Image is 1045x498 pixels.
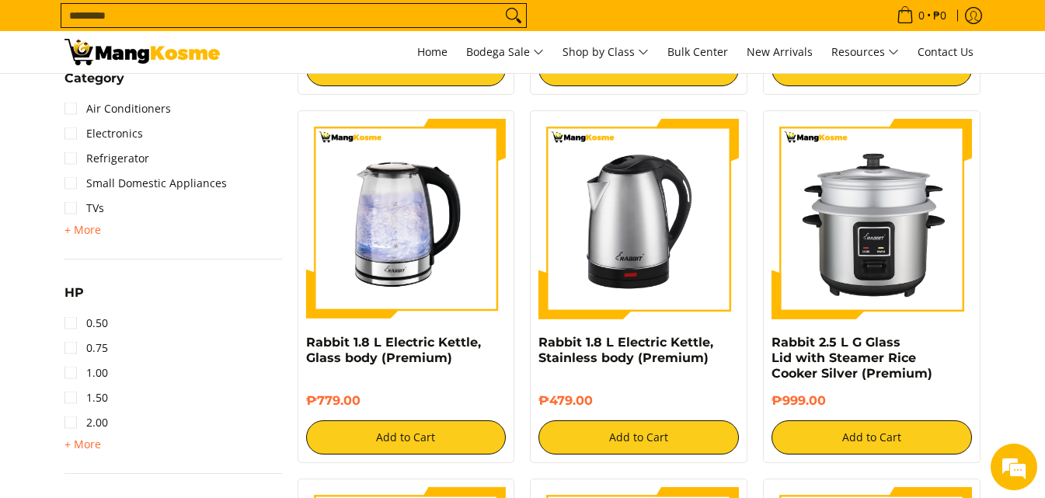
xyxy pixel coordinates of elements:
img: Rabbit 1.8 L Electric Kettle, Glass body (Premium) [306,119,507,319]
span: Resources [831,43,899,62]
span: Shop by Class [563,43,649,62]
a: Contact Us [910,31,981,73]
span: Category [64,72,124,85]
h6: ₱779.00 [306,393,507,409]
a: Resources [824,31,907,73]
img: Premium Deals: Best Premium Home Appliances Sale l Mang Kosme [64,39,220,65]
button: Search [501,4,526,27]
span: Contact Us [918,44,974,59]
a: Rabbit 2.5 L G Glass Lid with Steamer Rice Cooker Silver (Premium) [772,335,932,381]
span: HP [64,287,84,299]
a: Bulk Center [660,31,736,73]
button: Add to Cart [772,420,972,454]
span: Home [417,44,448,59]
a: Rabbit 1.8 L Electric Kettle, Stainless body (Premium) [538,335,713,365]
summary: Open [64,287,84,311]
a: 0.50 [64,311,108,336]
a: 1.50 [64,385,108,410]
a: Rabbit 1.8 L Electric Kettle, Glass body (Premium) [306,335,481,365]
button: Add to Cart [306,420,507,454]
span: Bulk Center [667,44,728,59]
summary: Open [64,435,101,454]
span: New Arrivals [747,44,813,59]
span: Bodega Sale [466,43,544,62]
h6: ₱479.00 [538,393,739,409]
img: https://mangkosme.com/products/rabbit-2-5-l-g-glass-lid-with-steamer-rice-cooker-silver-class-a [772,119,972,319]
span: + More [64,224,101,236]
a: 0.75 [64,336,108,360]
span: • [892,7,951,24]
a: Air Conditioners [64,96,171,121]
nav: Main Menu [235,31,981,73]
a: Refrigerator [64,146,149,171]
a: Small Domestic Appliances [64,171,227,196]
a: Shop by Class [555,31,657,73]
a: Home [409,31,455,73]
a: Bodega Sale [458,31,552,73]
a: Electronics [64,121,143,146]
a: 2.00 [64,410,108,435]
img: Rabbit 1.8 L Electric Kettle, Stainless body (Premium) [538,119,739,319]
a: TVs [64,196,104,221]
a: 1.00 [64,360,108,385]
summary: Open [64,72,124,96]
a: New Arrivals [739,31,820,73]
span: + More [64,438,101,451]
span: ₱0 [931,10,949,21]
h6: ₱999.00 [772,393,972,409]
button: Add to Cart [538,420,739,454]
summary: Open [64,221,101,239]
span: 0 [916,10,927,21]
